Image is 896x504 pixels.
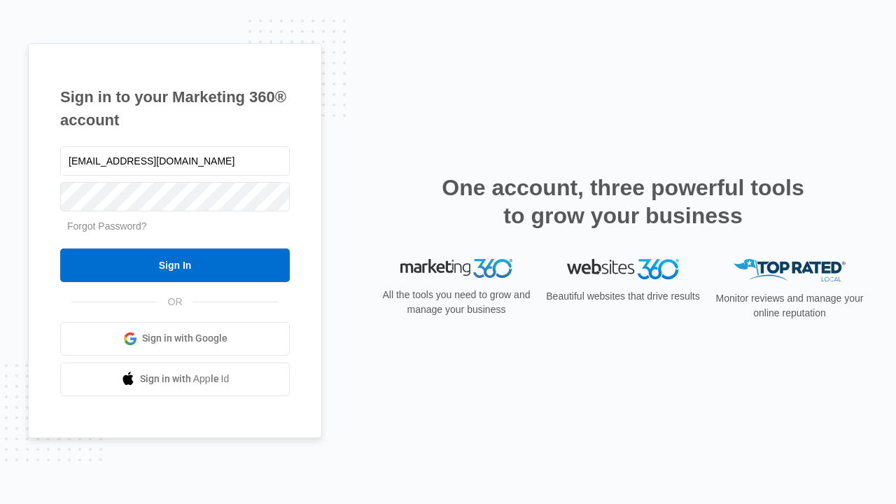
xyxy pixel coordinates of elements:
[140,372,230,386] span: Sign in with Apple Id
[142,331,227,346] span: Sign in with Google
[378,288,535,317] p: All the tools you need to grow and manage your business
[567,259,679,279] img: Websites 360
[545,289,701,304] p: Beautiful websites that drive results
[60,363,290,396] a: Sign in with Apple Id
[60,322,290,356] a: Sign in with Google
[437,174,808,230] h2: One account, three powerful tools to grow your business
[400,259,512,279] img: Marketing 360
[60,248,290,282] input: Sign In
[67,220,147,232] a: Forgot Password?
[158,295,192,309] span: OR
[734,259,846,282] img: Top Rated Local
[60,85,290,132] h1: Sign in to your Marketing 360® account
[711,291,868,321] p: Monitor reviews and manage your online reputation
[60,146,290,176] input: Email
